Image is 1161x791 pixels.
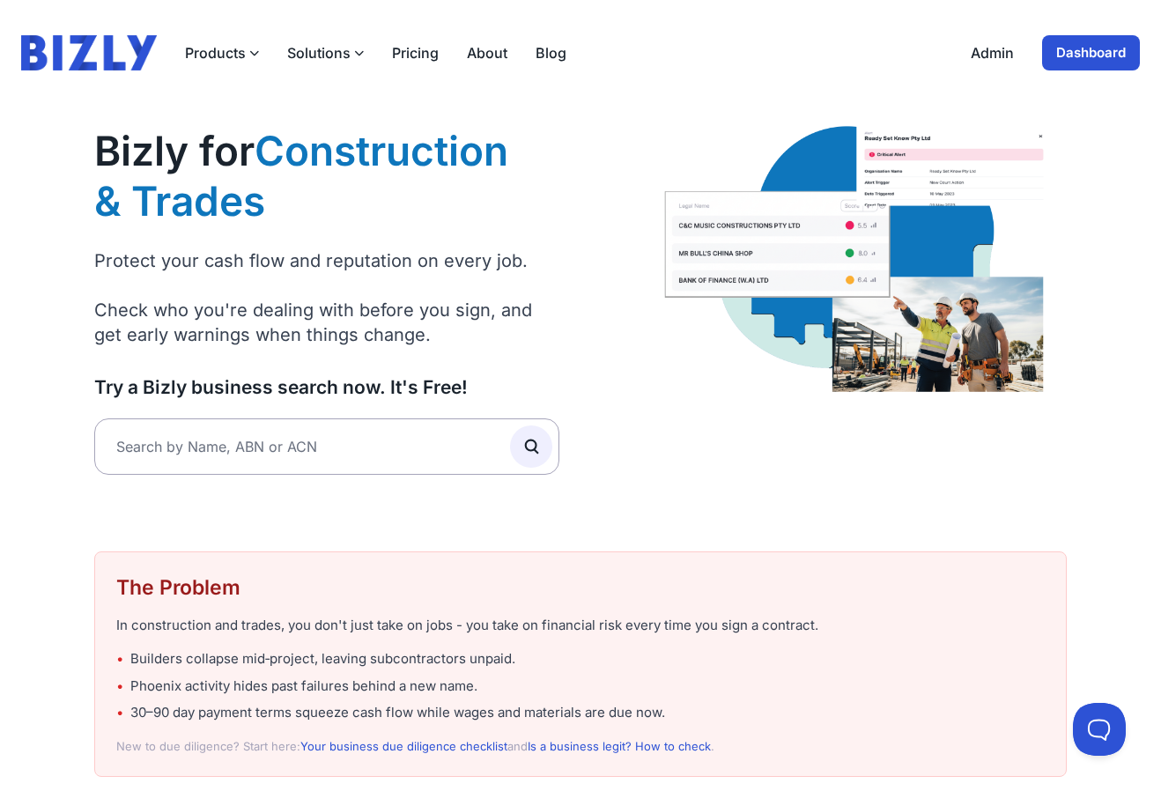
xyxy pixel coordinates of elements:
span: Construction & Trades [94,126,508,226]
p: Protect your cash flow and reputation on every job. Check who you're dealing with before you sign... [94,248,559,347]
span: • [116,676,123,697]
button: Products [185,42,259,63]
li: 30–90 day payment terms squeeze cash flow while wages and materials are due now. [116,703,1045,723]
a: Admin [971,42,1014,63]
a: Blog [536,42,566,63]
a: About [467,42,507,63]
a: Dashboard [1042,35,1140,70]
h2: The Problem [116,573,1045,602]
button: Solutions [287,42,364,63]
a: Is a business legit? How to check [528,739,711,753]
input: Search by Name, ABN or ACN [94,418,559,475]
span: • [116,649,123,669]
li: Phoenix activity hides past failures behind a new name. [116,676,1045,697]
p: New to due diligence? Start here: and . [116,737,1045,755]
img: Construction worker checking client risk on Bizly [662,106,1067,415]
p: In construction and trades, you don't just take on jobs - you take on financial risk every time y... [116,616,1045,636]
a: Pricing [392,42,439,63]
span: • [116,703,123,723]
li: Builders collapse mid‑project, leaving subcontractors unpaid. [116,649,1045,669]
h1: Bizly for [94,126,559,227]
a: Your business due diligence checklist [300,739,507,753]
iframe: Toggle Customer Support [1073,703,1126,756]
h3: Try a Bizly business search now. It's Free! [94,375,559,399]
